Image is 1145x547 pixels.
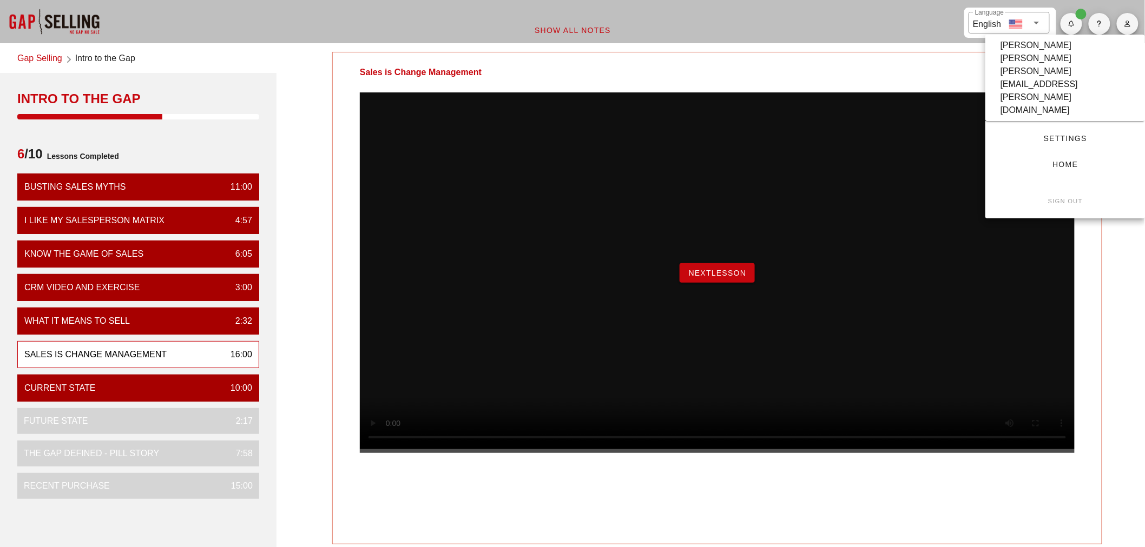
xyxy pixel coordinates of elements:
div: Sales is Change Management [333,52,509,92]
button: NextLesson [680,263,755,283]
span: Settings [1003,134,1128,143]
div: Recent Purchase [24,479,110,492]
div: 6:05 [227,248,252,261]
span: Lessons Completed [43,145,119,167]
span: 6 [17,146,24,161]
div: Current State [24,382,96,395]
div: 2:32 [227,315,252,328]
div: [PERSON_NAME][EMAIL_ADDRESS][PERSON_NAME][DOMAIN_NAME] [1001,65,1130,117]
span: Show All Notes [534,26,611,35]
div: Sales is Change Management [24,348,167,361]
div: Future State [24,415,88,428]
div: I Like My Salesperson Matrix [24,214,164,227]
div: 7:58 [227,447,253,460]
div: Busting Sales Myths [24,181,126,194]
div: English [973,15,1001,31]
label: Language [975,9,1004,17]
div: 2:17 [227,415,253,428]
div: Intro to the Gap [17,90,259,108]
div: The Gap Defined - Pill Story [24,447,159,460]
div: [PERSON_NAME] [1001,39,1072,52]
a: Home [994,155,1136,174]
div: 10:00 [222,382,252,395]
div: Know the Game of Sales [24,248,143,261]
small: Sign Out [1048,198,1083,204]
div: CRM VIDEO and EXERCISE [24,281,140,294]
div: 11:00 [222,181,252,194]
div: [PERSON_NAME] [1001,52,1072,65]
div: 3:00 [227,281,252,294]
button: Show All Notes [525,21,620,40]
div: 16:00 [222,348,252,361]
a: Settings [994,129,1136,148]
div: What it means to sell [24,315,130,328]
button: Sign Out [994,191,1136,211]
div: 4:57 [227,214,252,227]
span: Intro to the Gap [75,52,135,66]
span: NextLesson [688,269,747,277]
span: Badge [1076,9,1087,19]
span: /10 [17,145,43,167]
div: 15:00 [222,479,253,492]
div: LanguageEnglish [969,12,1050,34]
a: Gap Selling [17,52,62,66]
span: Home [1003,160,1128,169]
